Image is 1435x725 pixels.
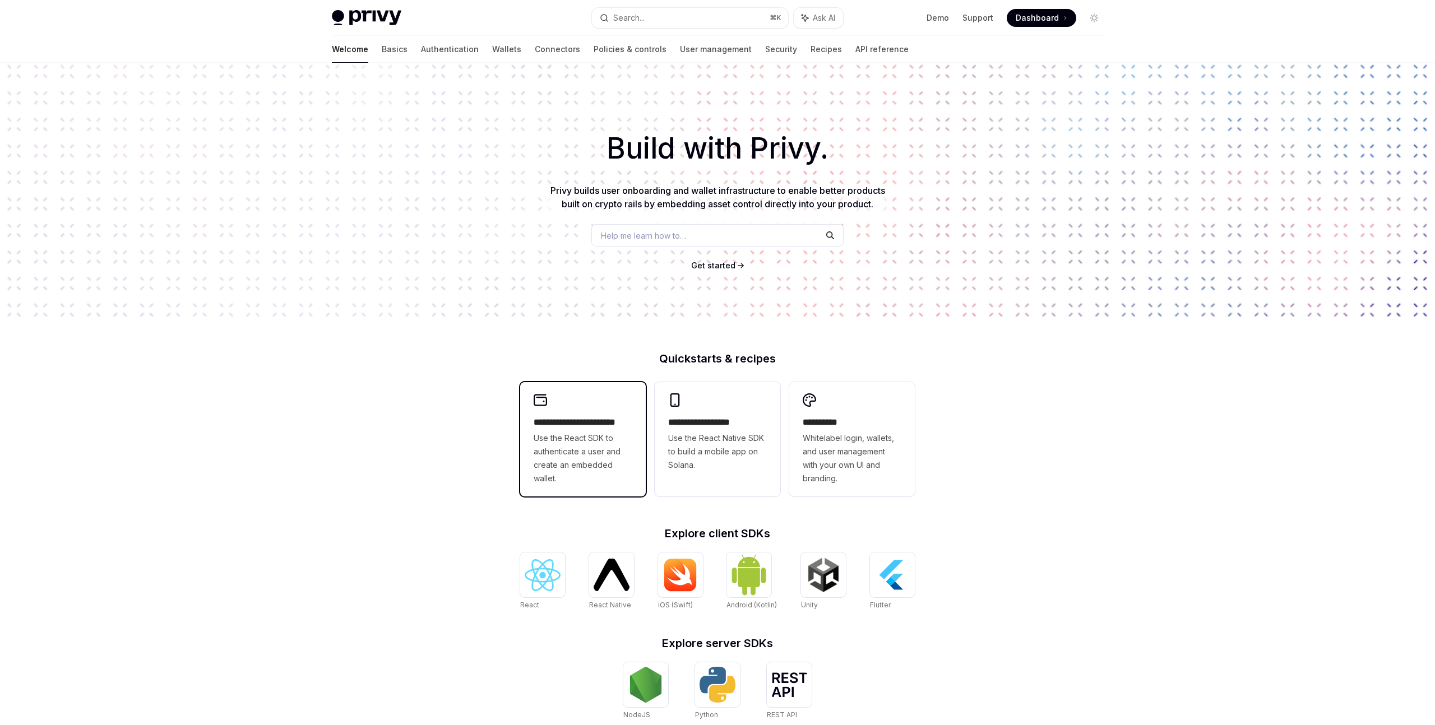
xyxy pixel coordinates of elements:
[767,662,812,721] a: REST APIREST API
[613,11,645,25] div: Search...
[520,552,565,611] a: ReactReact
[794,8,843,28] button: Ask AI
[492,36,521,63] a: Wallets
[520,528,915,539] h2: Explore client SDKs
[655,382,780,496] a: **** **** **** ***Use the React Native SDK to build a mobile app on Solana.
[382,36,408,63] a: Basics
[695,710,718,719] span: Python
[589,601,631,609] span: React Native
[550,185,885,210] span: Privy builds user onboarding and wallet infrastructure to enable better products built on crypto ...
[1016,12,1059,24] span: Dashboard
[623,710,650,719] span: NodeJS
[803,431,901,485] span: Whitelabel login, wallets, and user management with your own UI and branding.
[806,557,841,593] img: Unity
[601,230,686,241] span: Help me learn how to…
[658,601,693,609] span: iOS (Swift)
[421,36,479,63] a: Authentication
[801,552,846,611] a: UnityUnity
[811,36,842,63] a: Recipes
[927,12,949,24] a: Demo
[962,12,993,24] a: Support
[700,667,735,703] img: Python
[874,557,910,593] img: Flutter
[813,12,835,24] span: Ask AI
[594,559,629,591] img: React Native
[534,431,632,485] span: Use the React SDK to authenticate a user and create an embedded wallet.
[691,261,735,270] span: Get started
[594,36,666,63] a: Policies & controls
[680,36,752,63] a: User management
[695,662,740,721] a: PythonPython
[691,260,735,271] a: Get started
[726,601,777,609] span: Android (Kotlin)
[726,552,777,611] a: Android (Kotlin)Android (Kotlin)
[1085,9,1103,27] button: Toggle dark mode
[592,8,788,28] button: Search...⌘K
[789,382,915,496] a: **** *****Whitelabel login, wallets, and user management with your own UI and branding.
[801,601,818,609] span: Unity
[663,558,698,592] img: iOS (Swift)
[870,552,915,611] a: FlutterFlutter
[623,662,668,721] a: NodeJSNodeJS
[658,552,703,611] a: iOS (Swift)iOS (Swift)
[525,559,561,591] img: React
[520,638,915,649] h2: Explore server SDKs
[870,601,891,609] span: Flutter
[332,36,368,63] a: Welcome
[589,552,634,611] a: React NativeReact Native
[771,672,807,697] img: REST API
[535,36,580,63] a: Connectors
[731,554,767,596] img: Android (Kotlin)
[520,601,539,609] span: React
[332,10,401,26] img: light logo
[668,431,767,472] span: Use the React Native SDK to build a mobile app on Solana.
[770,13,781,22] span: ⌘ K
[855,36,909,63] a: API reference
[18,127,1417,170] h1: Build with Privy.
[628,667,664,703] img: NodeJS
[520,353,915,364] h2: Quickstarts & recipes
[767,710,797,719] span: REST API
[1007,9,1076,27] a: Dashboard
[765,36,797,63] a: Security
